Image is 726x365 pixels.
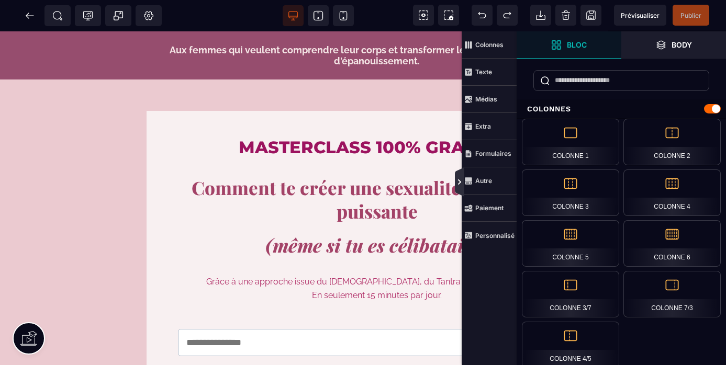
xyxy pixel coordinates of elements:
strong: Texte [475,68,492,76]
span: Texte [462,59,517,86]
span: Prévisualiser [621,12,660,19]
strong: Autre [475,177,492,185]
span: Colonnes [462,31,517,59]
b: Aux femmes qui veulent comprendre leur corps et transformer leur sexualité en une source d'épanou... [170,13,587,35]
div: Colonne 2 [623,119,721,165]
span: Formulaires [462,140,517,167]
span: Afficher les vues [517,167,527,198]
div: Colonne 3 [522,169,619,216]
span: Capture d'écran [438,5,459,26]
span: Nettoyage [555,5,576,26]
span: Enregistrer le contenu [673,5,709,26]
span: Rétablir [497,5,518,26]
span: Voir mobile [333,5,354,26]
span: Créer une alerte modale [105,5,131,26]
div: Colonne 6 [623,220,721,267]
span: Réglages Body [143,10,154,21]
strong: Personnalisé [475,232,515,239]
strong: Body [672,41,692,49]
span: Popup [113,10,124,21]
span: Retour [19,5,40,26]
span: Personnalisé [462,222,517,249]
h1: Comment te créer une sexualité épanouie et puissante [167,139,586,197]
span: Code de suivi [75,5,101,26]
strong: Bloc [567,41,587,49]
text: Grâce à une approche issue du [DEMOGRAPHIC_DATA], du Tantra et des Neurosciences. En seulement 15... [167,241,586,287]
h1: MASTERCLASS 100% GRATUITE [167,100,586,131]
div: Colonne 3/7 [522,271,619,317]
span: Métadata SEO [44,5,71,26]
strong: Médias [475,95,497,103]
span: Extra [462,113,517,140]
div: Colonne 7/3 [623,271,721,317]
span: Autre [462,167,517,195]
div: Colonne 5 [522,220,619,267]
strong: Paiement [475,204,504,212]
span: Défaire [472,5,493,26]
span: Ouvrir les calques [621,31,726,59]
span: Paiement [462,195,517,222]
span: Ouvrir les blocs [517,31,621,59]
i: (même si tu es célibataire) [265,202,488,225]
span: Importer [530,5,551,26]
strong: Formulaires [475,150,511,157]
span: SEO [52,10,63,21]
strong: Extra [475,122,491,130]
span: Voir bureau [283,5,304,26]
div: Colonnes [517,99,726,119]
span: Aperçu [614,5,666,26]
span: Publier [680,12,701,19]
div: Colonne 1 [522,119,619,165]
div: Colonne 4 [623,169,721,216]
span: Tracking [83,10,93,21]
span: Voir les composants [413,5,434,26]
span: Voir tablette [308,5,329,26]
strong: Colonnes [475,41,504,49]
span: Médias [462,86,517,113]
span: Favicon [136,5,162,26]
span: Enregistrer [580,5,601,26]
